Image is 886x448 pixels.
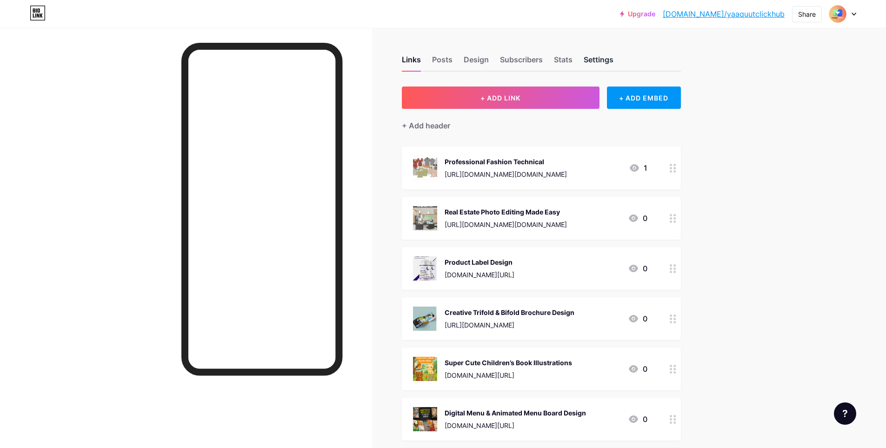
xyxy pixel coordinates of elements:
[620,10,655,18] a: Upgrade
[445,220,567,229] div: [URL][DOMAIN_NAME][DOMAIN_NAME]
[584,54,613,71] div: Settings
[480,94,520,102] span: + ADD LINK
[445,320,574,330] div: [URL][DOMAIN_NAME]
[413,256,437,281] img: Product Label Design
[464,54,489,71] div: Design
[628,414,647,425] div: 0
[629,162,647,174] div: 1
[413,357,437,381] img: Super Cute Children’s Book Illustrations
[607,87,681,109] div: + ADD EMBED
[445,207,567,217] div: Real Estate Photo Editing Made Easy
[628,313,647,324] div: 0
[413,206,437,230] img: Real Estate Photo Editing Made Easy
[432,54,453,71] div: Posts
[445,270,514,280] div: [DOMAIN_NAME][URL]
[445,421,586,430] div: [DOMAIN_NAME][URL]
[663,8,785,20] a: [DOMAIN_NAME]/yaaquutclickhub
[402,87,600,109] button: + ADD LINK
[445,257,514,267] div: Product Label Design
[413,307,437,331] img: Creative Trifold & Bifold Brochure Design
[445,308,574,317] div: Creative Trifold & Bifold Brochure Design
[628,213,647,224] div: 0
[445,157,567,167] div: Professional Fashion Technical
[445,358,572,368] div: Super Cute Children’s Book Illustrations
[554,54,573,71] div: Stats
[445,169,567,179] div: [URL][DOMAIN_NAME][DOMAIN_NAME]
[829,5,846,23] img: yaaquutclickhub
[445,370,572,380] div: [DOMAIN_NAME][URL]
[628,363,647,374] div: 0
[798,9,816,19] div: Share
[500,54,543,71] div: Subscribers
[413,156,437,180] img: Professional Fashion Technical
[628,263,647,274] div: 0
[413,407,437,431] img: Digital Menu & Animated Menu Board Design
[445,408,586,418] div: Digital Menu & Animated Menu Board Design
[402,54,421,71] div: Links
[402,120,450,131] div: + Add header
